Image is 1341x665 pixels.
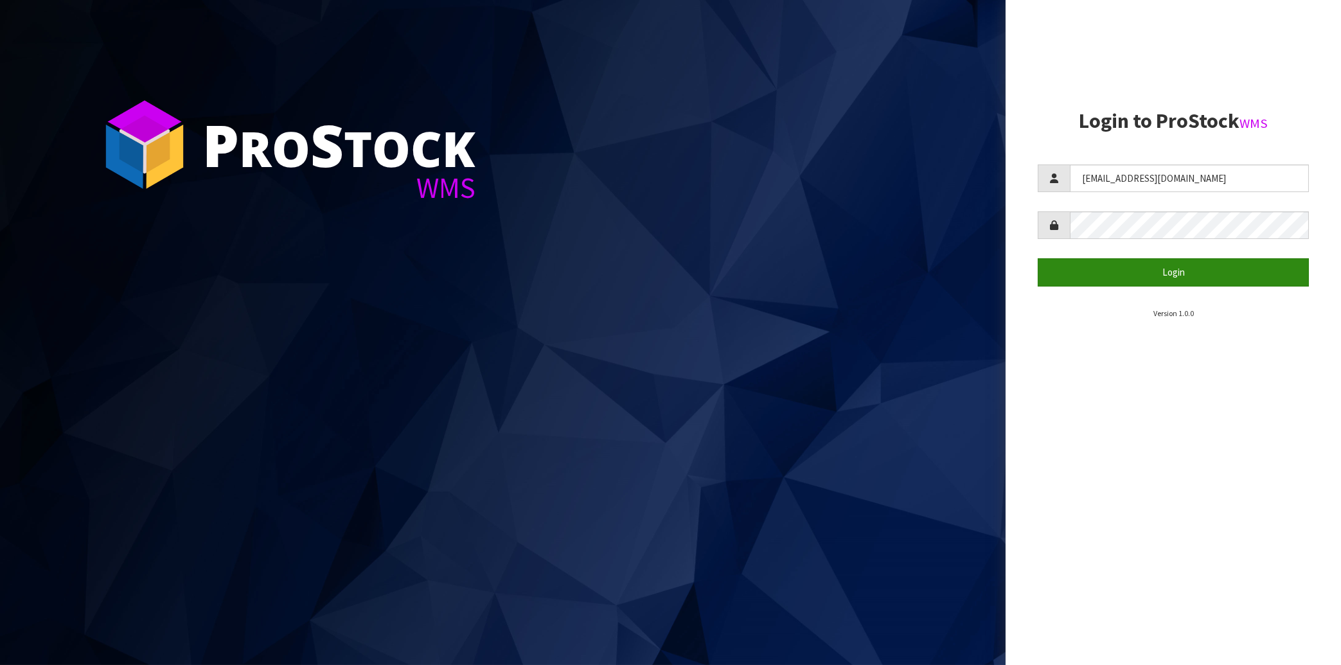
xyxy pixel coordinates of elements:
h2: Login to ProStock [1038,110,1309,132]
small: WMS [1239,115,1268,132]
button: Login [1038,258,1309,286]
span: P [202,105,239,184]
input: Username [1070,164,1309,192]
div: WMS [202,173,475,202]
div: ro tock [202,116,475,173]
img: ProStock Cube [96,96,193,193]
small: Version 1.0.0 [1153,308,1194,318]
span: S [310,105,344,184]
